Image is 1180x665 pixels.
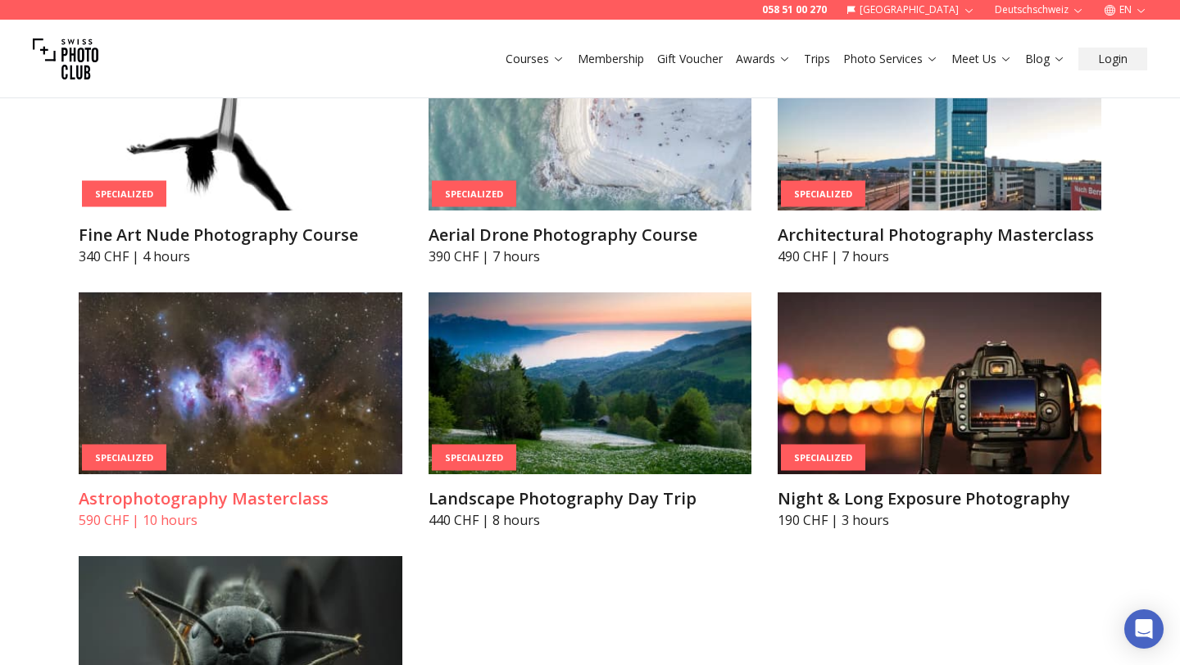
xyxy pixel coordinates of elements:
button: Login [1078,47,1147,70]
h3: Fine Art Nude Photography Course [79,224,402,247]
img: Fine Art Nude Photography Course [79,29,402,210]
h3: Landscape Photography Day Trip [429,487,752,510]
h3: Aerial Drone Photography Course [429,224,752,247]
a: Awards [736,51,791,67]
p: 440 CHF | 8 hours [429,510,752,530]
button: Trips [797,47,837,70]
a: Night & Long Exposure PhotographySpecializedNight & Long Exposure Photography190 CHF | 3 hours [778,292,1101,530]
a: Aerial Drone Photography CourseSpecializedAerial Drone Photography Course390 CHF | 7 hours [429,29,752,266]
a: Architectural Photography MasterclassSpecializedArchitectural Photography Masterclass490 CHF | 7 ... [778,29,1101,266]
div: Specialized [82,444,166,471]
img: Landscape Photography Day Trip [429,292,752,474]
button: Membership [571,47,651,70]
div: Open Intercom Messenger [1124,609,1164,649]
div: Specialized [781,180,865,207]
p: 590 CHF | 10 hours [79,510,402,530]
p: 190 CHF | 3 hours [778,510,1101,530]
button: Gift Voucher [651,47,729,70]
div: Specialized [82,180,166,207]
a: 058 51 00 270 [762,3,827,16]
a: Trips [804,51,830,67]
a: Photo Services [843,51,938,67]
p: 340 CHF | 4 hours [79,247,402,266]
a: Fine Art Nude Photography CourseSpecializedFine Art Nude Photography Course340 CHF | 4 hours [79,29,402,266]
a: Blog [1025,51,1065,67]
button: Awards [729,47,797,70]
a: Courses [506,51,565,67]
img: Architectural Photography Masterclass [778,29,1101,210]
p: 390 CHF | 7 hours [429,247,752,266]
a: Gift Voucher [657,51,723,67]
h3: Architectural Photography Masterclass [778,224,1101,247]
img: Astrophotography Masterclass [79,292,402,474]
a: Membership [578,51,644,67]
a: Landscape Photography Day TripSpecializedLandscape Photography Day Trip440 CHF | 8 hours [429,292,752,530]
p: 490 CHF | 7 hours [778,247,1101,266]
div: Specialized [781,444,865,471]
div: Specialized [432,444,516,471]
button: Meet Us [945,47,1019,70]
button: Blog [1019,47,1072,70]
img: Night & Long Exposure Photography [778,292,1101,474]
img: Swiss photo club [33,26,98,92]
a: Astrophotography MasterclassSpecializedAstrophotography Masterclass590 CHF | 10 hours [79,292,402,530]
h3: Night & Long Exposure Photography [778,487,1101,510]
button: Photo Services [837,47,945,70]
h3: Astrophotography Masterclass [79,487,402,510]
button: Courses [499,47,571,70]
div: Specialized [432,180,516,207]
img: Aerial Drone Photography Course [429,29,752,210]
a: Meet Us [951,51,1012,67]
